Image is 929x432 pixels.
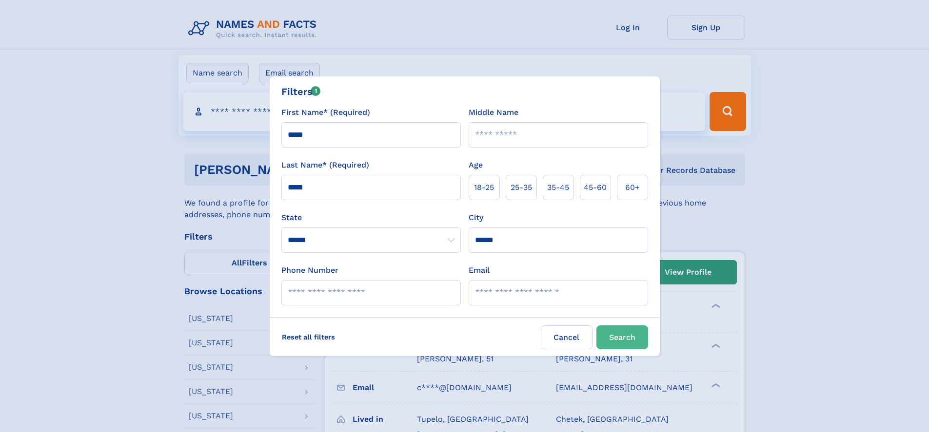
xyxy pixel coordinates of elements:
label: Last Name* (Required) [281,159,369,171]
button: Search [596,325,648,349]
span: 18‑25 [474,182,494,193]
label: First Name* (Required) [281,107,370,118]
span: 25‑35 [511,182,532,193]
label: Cancel [541,325,593,349]
span: 60+ [625,182,640,193]
label: Age [469,159,483,171]
span: 45‑60 [584,182,607,193]
div: Filters [281,84,321,99]
label: Middle Name [469,107,518,118]
label: City [469,212,483,224]
span: 35‑45 [547,182,569,193]
label: Phone Number [281,264,338,276]
label: State [281,212,461,224]
label: Email [469,264,490,276]
label: Reset all filters [276,325,341,349]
